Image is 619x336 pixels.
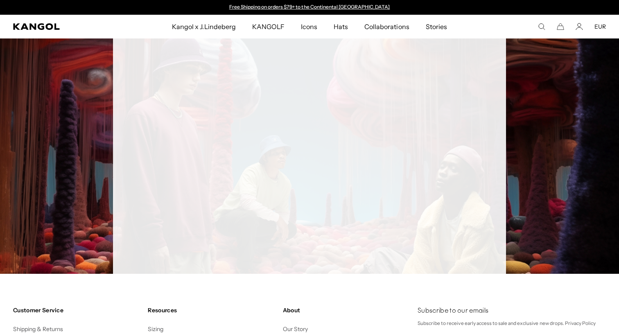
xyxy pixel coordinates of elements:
h4: Resources [148,307,276,314]
a: Account [576,23,583,30]
a: Hats [325,15,356,38]
span: Collaborations [364,15,409,38]
a: Our Story [283,325,308,333]
a: Sizing [148,325,163,333]
summary: Search here [538,23,545,30]
slideshow-component: Announcement bar [225,4,394,11]
a: Icons [293,15,325,38]
span: KANGOLF [252,15,285,38]
a: KANGOLF [244,15,293,38]
span: Hats [334,15,348,38]
a: Stories [418,15,455,38]
iframe: Return &amp; Exchange [113,38,506,274]
div: 1 of 2 [225,4,394,11]
span: Stories [426,15,447,38]
span: Icons [301,15,317,38]
a: Shipping & Returns [13,325,63,333]
div: Announcement [225,4,394,11]
h4: About [283,307,411,314]
p: Subscribe to receive early access to sale and exclusive new drops. Privacy Policy [418,319,606,328]
a: Kangol [13,23,113,30]
a: Kangol x J.Lindeberg [164,15,244,38]
h4: Subscribe to our emails [418,307,606,316]
button: EUR [594,23,606,30]
h4: Customer Service [13,307,141,314]
a: Free Shipping on orders $79+ to the Continental [GEOGRAPHIC_DATA] [229,4,390,10]
span: Kangol x J.Lindeberg [172,15,236,38]
a: Collaborations [356,15,417,38]
button: Cart [557,23,564,30]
